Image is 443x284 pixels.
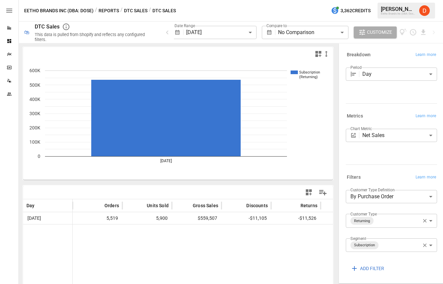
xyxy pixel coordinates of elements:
[324,213,367,224] span: $536,876
[315,185,330,200] button: Manage Columns
[24,7,94,15] button: Eetho Brands Inc (DBA: Dose)
[126,213,169,224] span: 5,900
[149,7,151,15] div: /
[351,241,378,249] span: Subscription
[24,29,29,35] div: 🛍
[35,32,155,42] div: This data is pulled from Shopify and reflects any configured filters.
[381,12,415,15] div: Eetho Brands Inc (DBA: Dose)
[350,211,377,217] label: Customer Type
[183,201,192,210] button: Sort
[415,1,434,20] button: Daley Meistrell
[120,7,123,15] div: /
[351,217,373,225] span: Returning
[367,28,392,36] span: Customize
[193,202,218,209] span: Gross Sales
[236,201,246,210] button: Sort
[347,51,371,59] h6: Breakdown
[38,154,40,159] text: 0
[246,202,268,209] span: Discounts
[346,262,389,274] button: ADD FILTER
[362,129,437,142] div: Net Sales
[399,26,407,38] button: View documentation
[99,7,119,15] button: Reports
[419,5,430,16] img: Daley Meistrell
[95,201,104,210] button: Sort
[347,174,361,181] h6: Filters
[420,28,427,36] button: Download report
[186,26,256,39] div: [DATE]
[328,5,373,17] button: 3,362Credits
[350,187,395,193] label: Customer Type Definition
[291,201,300,210] button: Sort
[362,68,437,81] div: Day
[29,125,40,130] text: 200K
[350,126,372,131] label: Chart Metric
[29,68,40,73] text: 600K
[137,201,146,210] button: Sort
[29,82,40,88] text: 500K
[381,6,415,12] div: [PERSON_NAME]
[341,7,371,15] span: 3,362 Credits
[147,202,169,209] span: Units Sold
[23,61,334,180] svg: A chart.
[354,26,397,38] button: Customize
[301,202,317,209] span: Returns
[175,213,218,224] span: $559,507
[350,236,366,241] label: Segment
[29,97,40,102] text: 400K
[409,28,417,36] button: Schedule report
[76,213,119,224] span: 5,519
[416,52,436,58] span: Learn more
[266,23,287,28] label: Compare to
[225,213,268,224] span: -$11,105
[347,113,363,120] h6: Metrics
[299,75,318,79] text: (Returning)
[175,23,195,28] label: Date Range
[350,65,362,70] label: Period
[346,190,437,203] div: By Purchase Order
[35,201,45,210] button: Sort
[160,159,172,163] text: [DATE]
[95,7,97,15] div: /
[278,26,348,39] div: No Comparison
[416,174,436,181] span: Learn more
[29,139,40,145] text: 100K
[274,213,317,224] span: -$11,526
[104,202,119,209] span: Orders
[124,7,147,15] button: DTC Sales
[29,111,40,116] text: 300K
[26,202,35,209] span: Day
[35,24,60,30] div: DTC Sales
[26,213,69,224] span: [DATE]
[299,70,320,74] text: Subscription
[416,113,436,119] span: Learn more
[360,264,384,273] span: ADD FILTER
